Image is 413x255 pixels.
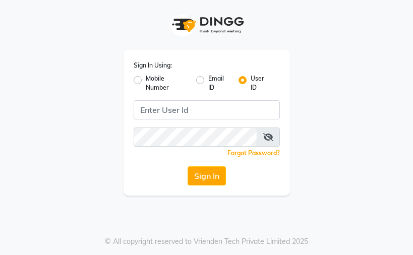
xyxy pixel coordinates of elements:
input: Username [134,100,280,119]
input: Username [134,127,257,147]
label: Mobile Number [146,74,188,92]
a: Forgot Password? [227,149,280,157]
button: Sign In [188,166,226,185]
label: Sign In Using: [134,61,172,70]
img: logo1.svg [166,10,247,40]
label: User ID [251,74,271,92]
label: Email ID [208,74,231,92]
